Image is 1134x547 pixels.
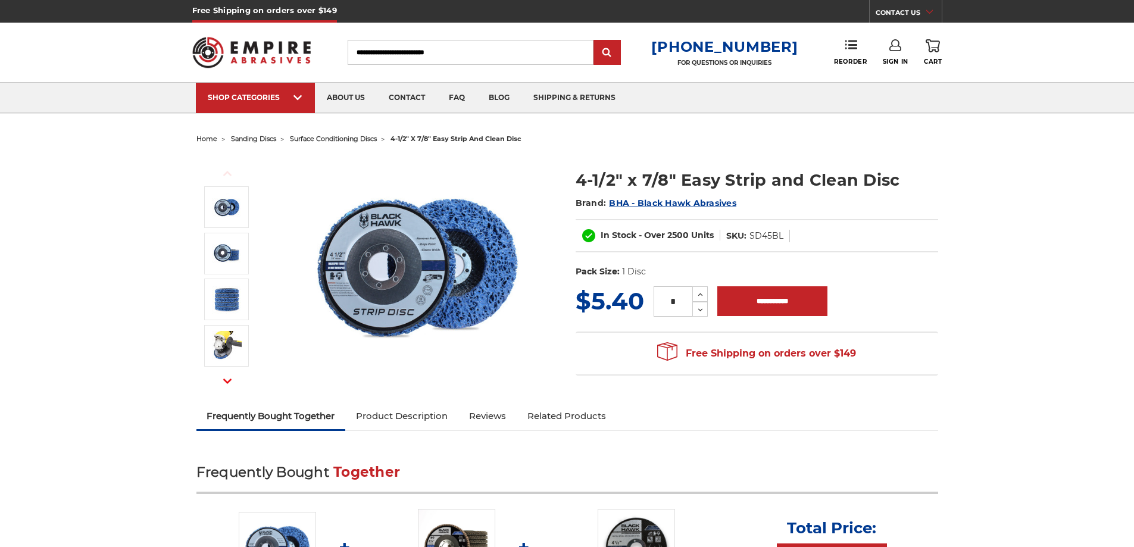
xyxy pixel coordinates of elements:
h1: 4-1/2" x 7/8" Easy Strip and Clean Disc [576,168,938,192]
p: FOR QUESTIONS OR INQUIRIES [651,59,798,67]
a: BHA - Black Hawk Abrasives [609,198,736,208]
a: Reviews [458,403,517,429]
span: 2500 [667,230,689,240]
dt: SKU: [726,230,746,242]
a: home [196,135,217,143]
span: Reorder [834,58,867,65]
img: Empire Abrasives [192,29,311,76]
span: Frequently Bought [196,464,329,480]
dt: Pack Size: [576,265,620,278]
a: Related Products [517,403,617,429]
span: - Over [639,230,665,240]
span: $5.40 [576,286,644,315]
span: Free Shipping on orders over $149 [657,342,856,365]
img: 4-1/2" x 7/8" Easy Strip and Clean Disc [212,331,242,361]
a: about us [315,83,377,113]
img: 4-1/2" x 7/8" Easy Strip and Clean Disc [212,239,242,267]
a: sanding discs [231,135,276,143]
span: Together [333,464,400,480]
img: 4-1/2" x 7/8" Easy Strip and Clean Disc [212,193,242,221]
span: In Stock [601,230,636,240]
span: Sign In [883,58,908,65]
span: Units [691,230,714,240]
a: Cart [924,39,942,65]
img: 4-1/2" x 7/8" Easy Strip and Clean Disc [212,286,242,314]
a: blog [477,83,521,113]
span: Cart [924,58,942,65]
div: SHOP CATEGORIES [208,93,303,102]
button: Next [213,368,242,394]
p: Total Price: [787,518,876,537]
span: Brand: [576,198,607,208]
dd: SD45BL [749,230,783,242]
a: surface conditioning discs [290,135,377,143]
a: shipping & returns [521,83,627,113]
a: Frequently Bought Together [196,403,346,429]
a: contact [377,83,437,113]
a: Product Description [345,403,458,429]
a: Reorder [834,39,867,65]
a: CONTACT US [876,6,942,23]
a: [PHONE_NUMBER] [651,38,798,55]
dd: 1 Disc [622,265,646,278]
img: 4-1/2" x 7/8" Easy Strip and Clean Disc [298,156,536,378]
a: faq [437,83,477,113]
input: Submit [595,41,619,65]
span: 4-1/2" x 7/8" easy strip and clean disc [391,135,521,143]
button: Previous [213,161,242,186]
